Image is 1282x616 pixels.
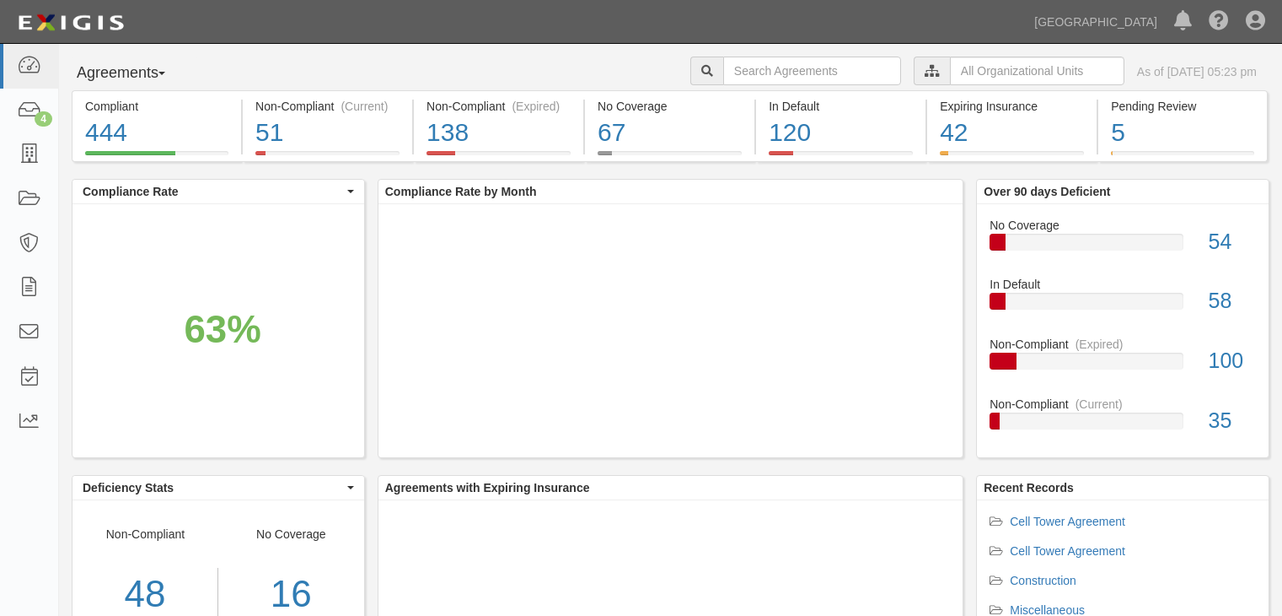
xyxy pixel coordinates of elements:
[1196,227,1269,257] div: 54
[184,302,260,357] div: 63%
[426,115,571,151] div: 138
[977,217,1269,234] div: No Coverage
[414,151,583,165] a: Non-Compliant(Expired)138
[1196,406,1269,436] div: 35
[1075,396,1123,413] div: (Current)
[13,8,129,38] img: logo-5460c22ac91f19d4615b14bd174203de0afe785f0fc80cf4dbbc73dc1793850b.png
[385,481,590,494] b: Agreements with Expiring Insurance
[977,336,1269,353] div: Non-Compliant
[1010,515,1125,528] a: Cell Tower Agreement
[990,396,1256,443] a: Non-Compliant(Current)35
[1111,98,1254,115] div: Pending Review
[977,276,1269,293] div: In Default
[255,98,400,115] div: Non-Compliant (Current)
[585,151,754,165] a: No Coverage67
[255,115,400,151] div: 51
[1209,12,1229,32] i: Help Center - Complianz
[1196,286,1269,316] div: 58
[1196,346,1269,376] div: 100
[512,98,560,115] div: (Expired)
[756,151,925,165] a: In Default120
[85,115,228,151] div: 444
[723,57,901,85] input: Search Agreements
[940,115,1084,151] div: 42
[72,476,364,500] button: Deficiency Stats
[426,98,571,115] div: Non-Compliant (Expired)
[83,183,343,200] span: Compliance Rate
[769,115,913,151] div: 120
[769,98,913,115] div: In Default
[1010,544,1125,558] a: Cell Tower Agreement
[72,57,198,90] button: Agreements
[990,336,1256,396] a: Non-Compliant(Expired)100
[598,115,742,151] div: 67
[1111,115,1254,151] div: 5
[1137,63,1257,80] div: As of [DATE] 05:23 pm
[1098,151,1268,165] a: Pending Review5
[940,98,1084,115] div: Expiring Insurance
[977,396,1269,413] div: Non-Compliant
[385,185,537,198] b: Compliance Rate by Month
[598,98,742,115] div: No Coverage
[950,57,1124,85] input: All Organizational Units
[1075,336,1124,353] div: (Expired)
[85,98,228,115] div: Compliant
[990,276,1256,336] a: In Default58
[243,151,412,165] a: Non-Compliant(Current)51
[72,180,364,203] button: Compliance Rate
[72,151,241,165] a: Compliant444
[35,111,52,127] div: 4
[927,151,1097,165] a: Expiring Insurance42
[984,481,1074,494] b: Recent Records
[83,479,343,496] span: Deficiency Stats
[984,185,1110,198] b: Over 90 days Deficient
[1026,5,1166,39] a: [GEOGRAPHIC_DATA]
[1010,574,1076,587] a: Construction
[341,98,388,115] div: (Current)
[990,217,1256,277] a: No Coverage54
